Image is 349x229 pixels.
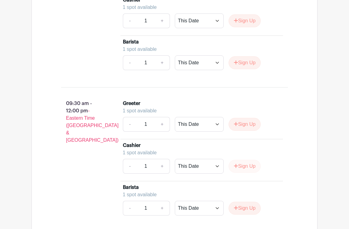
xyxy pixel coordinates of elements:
[123,184,139,191] div: Barista
[123,117,137,132] a: -
[155,117,170,132] a: +
[123,55,137,70] a: -
[123,107,276,114] div: 1 spot available
[123,142,141,149] div: Cashier
[229,202,261,215] button: Sign Up
[51,97,113,146] p: 09:30 am - 12:00 pm
[155,159,170,174] a: +
[123,4,276,11] div: 1 spot available
[123,46,276,53] div: 1 spot available
[123,38,139,46] div: Barista
[123,159,137,174] a: -
[123,191,276,198] div: 1 spot available
[123,100,140,107] div: Greeter
[229,118,261,131] button: Sign Up
[123,13,137,28] a: -
[123,201,137,216] a: -
[66,108,119,143] span: - Eastern Time ([GEOGRAPHIC_DATA] & [GEOGRAPHIC_DATA])
[155,55,170,70] a: +
[155,13,170,28] a: +
[229,14,261,27] button: Sign Up
[229,56,261,69] button: Sign Up
[229,160,261,173] button: Sign Up
[155,201,170,216] a: +
[123,149,276,156] div: 1 spot available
